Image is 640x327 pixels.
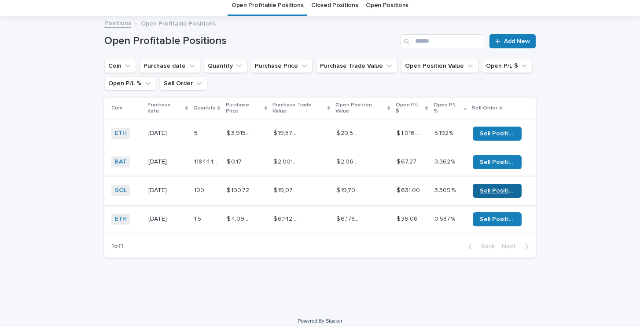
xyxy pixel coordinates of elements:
[140,59,200,73] button: Purchase date
[204,59,247,73] button: Quantity
[104,119,536,148] tr: ETH [DATE]55 $ 3,915.48$ 3,915.48 $ 19,577.40$ 19,577.40 $ 20,593.80$ 20,593.80 $ 1,016.40$ 1,016...
[148,215,187,223] p: [DATE]
[504,38,530,44] span: Add New
[396,100,423,116] p: Open P/L $
[298,318,342,323] a: Powered By Stacker
[226,100,262,116] p: Purchase Price
[336,156,363,166] p: $ 2,068.58
[111,103,123,113] p: Coin
[434,100,462,116] p: Open P/L %
[273,156,300,166] p: $ 2,001.30
[473,155,522,169] a: Sell Position
[194,214,203,223] p: 1.5
[104,148,536,176] tr: BAT [DATE]11844.131211844.1312 $ 0.17$ 0.17 $ 2,001.30$ 2,001.30 $ 2,068.58$ 2,068.58 $ 67.27$ 67...
[434,128,455,137] p: 5.192 %
[336,214,363,223] p: $ 6,178.14
[397,185,422,194] p: $ 631.00
[401,59,478,73] button: Open Position Value
[461,243,498,251] button: Back
[480,216,515,222] span: Sell Position
[104,205,536,233] tr: ETH [DATE]1.51.5 $ 4,094.72$ 4,094.72 $ 6,142.08$ 6,142.08 $ 6,178.14$ 6,178.14 $ 36.06$ 36.06 0....
[473,184,522,198] a: Sell Position
[227,128,253,137] p: $ 3,915.48
[472,103,497,113] p: Sell Order
[397,214,419,223] p: $ 36.06
[148,187,187,194] p: [DATE]
[480,131,515,137] span: Sell Position
[194,185,206,194] p: 100
[104,76,156,91] button: Open P/L %
[148,158,187,166] p: [DATE]
[336,185,363,194] p: $ 19,703.00
[104,236,130,257] p: 1 of 1
[141,18,216,28] p: Open Profitable Positions
[397,128,423,137] p: $ 1,016.40
[316,59,397,73] button: Purchase Trade Value
[482,59,533,73] button: Open P/L $
[480,159,515,165] span: Sell Position
[160,76,207,91] button: Sell Order
[480,188,515,194] span: Sell Position
[273,214,300,223] p: $ 6,142.08
[401,34,484,48] input: Search
[104,35,397,47] h1: Open Profitable Positions
[272,100,325,116] p: Purchase Trade Value
[115,187,127,194] a: SOL
[273,185,300,194] p: $ 19,072.00
[434,156,457,166] p: 3.362 %
[104,59,136,73] button: Coin
[194,156,221,166] p: 11844.1312
[115,130,127,137] a: ETH
[434,214,457,223] p: 0.587 %
[104,176,536,205] tr: SOL [DATE]100100 $ 190.72$ 190.72 $ 19,072.00$ 19,072.00 $ 19,703.00$ 19,703.00 $ 631.00$ 631.00 ...
[273,128,300,137] p: $ 19,577.40
[193,103,215,113] p: Quantity
[473,212,522,226] a: Sell Position
[434,185,457,194] p: 3.309 %
[489,34,536,48] a: Add New
[336,128,363,137] p: $ 20,593.80
[148,130,187,137] p: [DATE]
[104,18,131,28] a: Positions
[227,156,243,166] p: $ 0.17
[498,243,536,251] button: Next
[251,59,313,73] button: Purchase Price
[115,215,127,223] a: ETH
[227,214,253,223] p: $ 4,094.72
[115,158,126,166] a: BAT
[473,127,522,141] a: Sell Position
[502,243,521,250] span: Next
[476,243,495,250] span: Back
[194,128,199,137] p: 5
[397,156,418,166] p: $ 67.27
[227,185,251,194] p: $ 190.72
[147,100,183,116] p: Purchase date
[335,100,386,116] p: Open Position Value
